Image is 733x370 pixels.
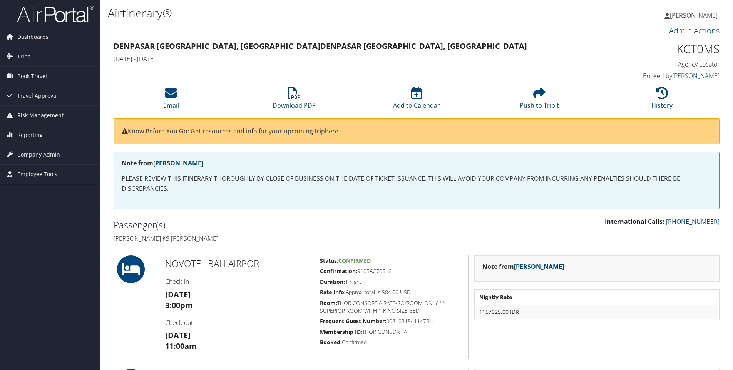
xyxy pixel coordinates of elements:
[165,257,308,270] h2: NOVOTEL BALI AIRPOR
[165,277,308,286] h4: Check-in
[669,25,720,36] a: Admin Actions
[17,27,49,47] span: Dashboards
[114,218,411,232] h2: Passenger(s)
[325,127,338,135] a: here
[114,41,527,51] strong: Denpasar [GEOGRAPHIC_DATA], [GEOGRAPHIC_DATA] Denpasar [GEOGRAPHIC_DATA], [GEOGRAPHIC_DATA]
[320,338,342,346] strong: Booked:
[520,91,559,110] a: Push to Tripit
[672,72,720,80] a: [PERSON_NAME]
[17,106,64,125] span: Risk Management
[320,317,386,325] strong: Frequent Guest Number:
[17,86,58,105] span: Travel Approval
[320,257,338,264] strong: Status:
[153,159,203,167] a: [PERSON_NAME]
[320,288,346,296] strong: Rate Info:
[17,165,57,184] span: Employee Tools
[577,72,720,80] h4: Booked by
[320,278,462,286] h5: 1 night
[320,317,462,325] h5: 3081031841147BH
[122,127,711,137] p: Know Before You Go: Get resources and info for your upcoming trip
[273,91,315,110] a: Download PDF
[475,290,718,304] th: Nightly Rate
[670,11,718,20] span: [PERSON_NAME]
[577,60,720,68] h4: Agency Locator
[17,47,30,66] span: Trips
[320,328,462,336] h5: THOR CONSORTIA
[393,91,440,110] a: Add to Calendar
[482,262,564,271] strong: Note from
[320,338,462,346] h5: Confirmed
[165,300,193,310] strong: 3:00pm
[114,234,411,243] h4: [PERSON_NAME] Ks [PERSON_NAME]
[320,328,362,335] strong: Membership ID:
[475,305,718,319] td: 1157025.00 IDR
[651,91,673,110] a: History
[17,67,47,86] span: Book Travel
[320,299,337,307] strong: Room:
[320,267,462,275] h5: 9105AC70516
[320,267,357,275] strong: Confirmation:
[664,4,725,27] a: [PERSON_NAME]
[163,91,179,110] a: Email
[17,125,43,145] span: Reporting
[666,217,720,226] a: [PHONE_NUMBER]
[577,41,720,57] h1: KCT0MS
[122,174,711,193] p: PLEASE REVIEW THIS ITINERARY THOROUGHLY BY CLOSE OF BUSINESS ON THE DATE OF TICKET ISSUANCE. THIS...
[17,145,60,164] span: Company Admin
[165,289,191,300] strong: [DATE]
[165,318,308,327] h4: Check-out
[114,55,565,63] h4: [DATE] - [DATE]
[320,288,462,296] h5: Approx total is $84.00 USD
[320,299,462,314] h5: THOR CONSORTIA RATE-RO/ROOM ONLY ** SUPERIOR ROOM WITH 1 KING SIZE BED
[108,5,519,21] h1: Airtinerary®
[338,257,371,264] span: Confirmed
[17,5,94,23] img: airportal-logo.png
[320,278,345,285] strong: Duration:
[605,217,664,226] strong: International Calls:
[514,262,564,271] a: [PERSON_NAME]
[122,159,203,167] strong: Note from
[165,330,191,340] strong: [DATE]
[165,341,197,351] strong: 11:00am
